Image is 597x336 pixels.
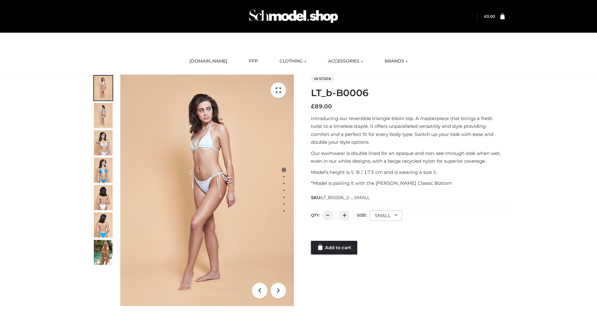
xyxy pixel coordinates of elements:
[244,54,262,68] a: FFP
[275,54,311,68] a: CLOTHING
[94,76,113,100] img: ArielClassicBikiniTop_CloudNine_AzureSky_OW114ECO_1-scaled.jpg
[311,168,505,176] p: Model’s height is 5 ‘8 / 173 cm and is wearing a size S.
[321,195,370,200] span: LT_B0006_2-_-SMALL
[311,179,505,187] p: *Model is pairing it with the [PERSON_NAME] Classic Bottom
[311,114,505,146] p: Introducing our reversible triangle bikini top. A masterpiece that brings a fresh twist to a time...
[370,210,402,221] div: SMALL
[311,103,332,110] bdi: 89.00
[311,149,505,165] p: Our swimwear is double lined for an opaque and non-see-through look when wet, even in our white d...
[323,54,368,68] a: ACCESSORIES
[94,130,113,155] img: ArielClassicBikiniTop_CloudNine_AzureSky_OW114ECO_3-scaled.jpg
[484,14,495,19] a: £0.00
[185,54,232,68] a: [DOMAIN_NAME]
[311,87,505,99] h1: LT_b-B0006
[94,185,113,210] img: ArielClassicBikiniTop_CloudNine_AzureSky_OW114ECO_7-scaled.jpg
[120,75,294,306] img: ArielClassicBikiniTop_CloudNine_AzureSky_OW114ECO_1
[94,158,113,183] img: ArielClassicBikiniTop_CloudNine_AzureSky_OW114ECO_4-scaled.jpg
[311,75,334,82] span: In stock
[484,14,495,19] bdi: 0.00
[311,241,357,254] a: Add to cart
[94,103,113,128] img: ArielClassicBikiniTop_CloudNine_AzureSky_OW114ECO_2-scaled.jpg
[94,240,113,265] img: Arieltop_CloudNine_AzureSky2.jpg
[357,213,367,217] label: Size:
[94,212,113,237] img: ArielClassicBikiniTop_CloudNine_AzureSky_OW114ECO_8-scaled.jpg
[311,213,320,217] label: QTY:
[311,103,315,110] span: £
[380,54,412,68] a: BRANDS
[484,14,487,19] span: £
[247,4,340,29] img: Schmodel Admin 964
[311,194,370,201] span: SKU:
